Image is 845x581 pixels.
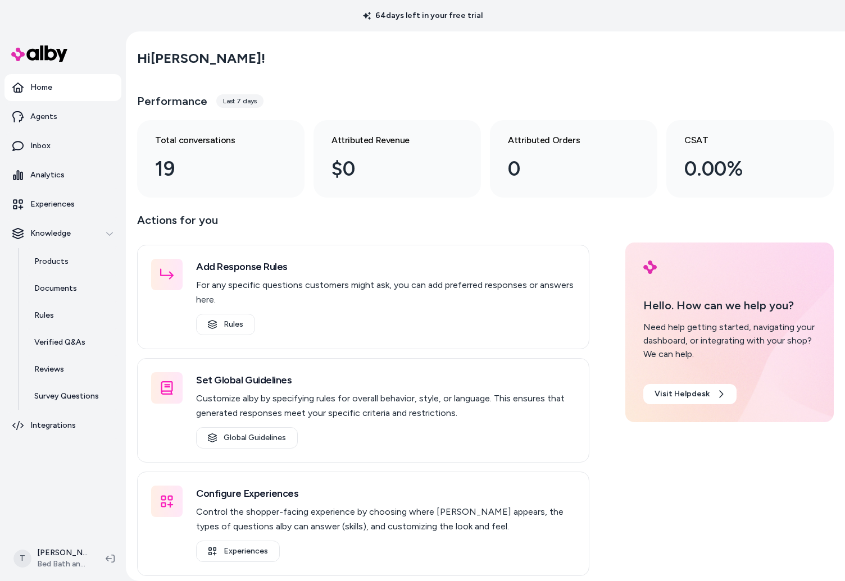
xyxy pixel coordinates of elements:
[23,275,121,302] a: Documents
[643,297,816,314] p: Hello. How can we help you?
[196,314,255,335] a: Rules
[4,191,121,218] a: Experiences
[643,321,816,361] div: Need help getting started, navigating your dashboard, or integrating with your shop? We can help.
[30,140,51,152] p: Inbox
[34,310,54,321] p: Rules
[30,170,65,181] p: Analytics
[137,211,589,238] p: Actions for you
[34,337,85,348] p: Verified Q&As
[23,302,121,329] a: Rules
[196,372,575,388] h3: Set Global Guidelines
[356,10,489,21] p: 64 days left in your free trial
[23,383,121,410] a: Survey Questions
[37,559,88,570] span: Bed Bath and Beyond
[643,384,737,404] a: Visit Helpdesk
[4,132,121,159] a: Inbox
[4,162,121,189] a: Analytics
[684,154,798,184] div: 0.00%
[23,356,121,383] a: Reviews
[666,120,834,198] a: CSAT 0.00%
[7,541,97,577] button: T[PERSON_NAME]Bed Bath and Beyond
[30,228,71,239] p: Knowledge
[155,134,269,147] h3: Total conversations
[23,248,121,275] a: Products
[196,486,575,501] h3: Configure Experiences
[137,50,265,67] h2: Hi [PERSON_NAME] !
[23,329,121,356] a: Verified Q&As
[34,391,99,402] p: Survey Questions
[4,412,121,439] a: Integrations
[137,93,207,109] h3: Performance
[11,45,67,62] img: alby Logo
[4,103,121,130] a: Agents
[196,278,575,307] p: For any specific questions customers might ask, you can add preferred responses or answers here.
[216,94,264,108] div: Last 7 days
[331,134,445,147] h3: Attributed Revenue
[155,154,269,184] div: 19
[508,154,621,184] div: 0
[196,259,575,275] h3: Add Response Rules
[4,74,121,101] a: Home
[314,120,481,198] a: Attributed Revenue $0
[508,134,621,147] h3: Attributed Orders
[30,111,57,122] p: Agents
[684,134,798,147] h3: CSAT
[196,541,280,562] a: Experiences
[643,260,657,274] img: alby Logo
[30,82,52,93] p: Home
[196,427,298,449] a: Global Guidelines
[490,120,657,198] a: Attributed Orders 0
[331,154,445,184] div: $0
[30,199,75,210] p: Experiences
[30,420,76,431] p: Integrations
[34,256,69,267] p: Products
[196,391,575,420] p: Customize alby by specifying rules for overall behavior, style, or language. This ensures that ge...
[37,547,88,559] p: [PERSON_NAME]
[196,505,575,534] p: Control the shopper-facing experience by choosing where [PERSON_NAME] appears, the types of quest...
[137,120,305,198] a: Total conversations 19
[34,283,77,294] p: Documents
[34,364,64,375] p: Reviews
[4,220,121,247] button: Knowledge
[13,550,31,568] span: T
